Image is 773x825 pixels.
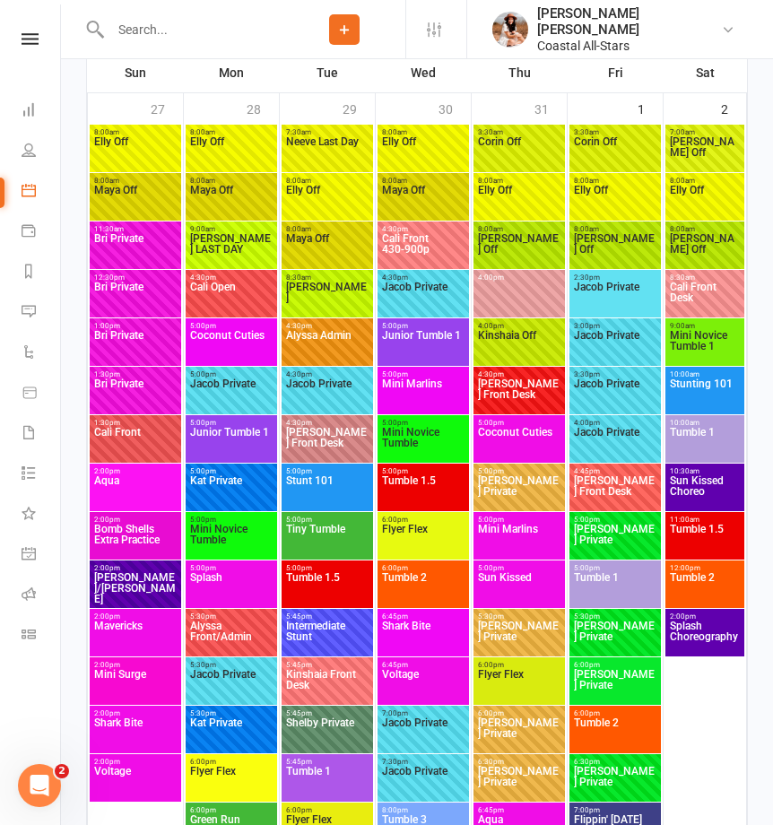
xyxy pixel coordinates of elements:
span: 6:00pm [285,806,369,814]
span: Flyer Flex [189,766,274,798]
span: Shark Bite [381,621,465,653]
span: [PERSON_NAME] Private [477,717,561,750]
a: Calendar [22,172,62,213]
th: Wed [376,54,472,91]
span: Shelby Private [285,717,369,750]
span: 7:30pm [381,758,465,766]
iframe: Intercom live chat [18,764,61,807]
span: 8:00am [477,225,561,233]
span: 8:30am [669,274,741,282]
span: 5:45pm [285,709,369,717]
span: [PERSON_NAME] Front Desk [286,426,367,449]
span: Tiny Tumble [285,524,369,556]
span: Mini Novice Tumble 1 [669,330,741,362]
span: 2:30pm [573,274,657,282]
span: 5:00pm [477,467,561,475]
span: Alyssa Admin [286,329,352,342]
span: 2:00pm [93,758,178,766]
span: Neeve Last Day [286,135,359,148]
span: Coconut Cuties [189,330,274,362]
span: Jacob Private [381,282,465,314]
span: 7:00pm [573,806,657,814]
a: People [22,132,62,172]
span: Tumble 1 [669,427,741,459]
span: Jacob Private [573,378,657,411]
span: 5:30pm [189,709,274,717]
span: 6:00pm [573,661,657,669]
span: 5:00pm [477,564,561,572]
a: Reports [22,253,62,293]
span: 5:45pm [285,661,369,669]
span: Maya Off [286,232,329,245]
span: Jacob Private [189,669,274,701]
span: Corin Off [574,135,617,148]
span: Mini Novice Tumble [189,524,274,556]
span: Elly Off [574,184,608,196]
span: Flyer Flex [381,524,465,556]
span: 10:00am [669,370,741,378]
span: Cali Front [382,232,429,245]
span: 11:30am [93,225,178,233]
span: Jacob Private [573,282,657,314]
span: Alyssa Front/Admin [190,620,252,643]
span: 5:00pm [381,370,465,378]
span: 4:30pm [381,225,465,233]
th: Sun [88,54,184,91]
span: 5:00pm [381,419,465,427]
span: Kat Private [189,717,274,750]
span: 8:00am [381,128,465,136]
th: Thu [472,54,568,91]
span: Tumble 2 [573,717,657,750]
span: 2:00pm [93,661,178,669]
span: 5:00pm [477,516,561,524]
span: 8:00am [189,177,274,185]
span: Elly Off [382,135,416,148]
span: 8:00am [477,177,561,185]
th: Mon [184,54,280,91]
span: 5:30pm [573,612,657,621]
span: Intermediate Stunt [285,621,369,653]
span: 8:00pm [381,806,465,814]
span: [PERSON_NAME] Off [670,135,734,159]
span: 2:00pm [93,467,178,475]
span: Bri Private [93,233,178,265]
span: Jacob Private [381,717,465,750]
span: 4:45pm [573,467,657,475]
span: 5:30pm [477,612,561,621]
span: [PERSON_NAME] Private [573,669,657,701]
span: 7:00am [669,128,741,136]
span: Tumble 1.5 [381,475,465,508]
span: 6:30pm [477,758,561,766]
span: 3:30pm [573,370,657,378]
span: 5:00pm [285,564,369,572]
span: Stunt 101 [285,475,369,508]
a: Class kiosk mode [22,616,62,656]
a: What's New [22,495,62,535]
span: 4:30pm [477,370,561,378]
span: [PERSON_NAME]/[PERSON_NAME] [94,571,176,605]
span: Aqua [93,475,178,508]
span: Desk [285,669,369,701]
span: 7:00pm [381,709,465,717]
span: 4:30pm [285,322,369,330]
span: 6:00pm [477,709,561,717]
span: 2:00pm [93,564,178,572]
span: 4:00pm [477,322,561,330]
span: Shark Bite [93,717,178,750]
span: 4:30pm [285,370,369,378]
div: 2 [721,93,746,123]
span: 6:30pm [573,758,657,766]
span: Mini Surge [93,669,178,701]
span: 9:00am [669,322,741,330]
span: Tumble 1 [285,766,369,798]
span: 5:00pm [189,322,274,330]
span: 5:00pm [189,564,274,572]
span: Cali Open [190,281,236,293]
span: Mini Novice Tumble [381,427,465,459]
span: 6:00pm [381,516,465,524]
span: 12:00pm [669,564,741,572]
span: Junior Tumble 1 [381,330,465,362]
span: Cali Front [94,426,141,439]
span: Bomb Shells Extra Practice [93,524,178,556]
span: 3:30am [477,128,561,136]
